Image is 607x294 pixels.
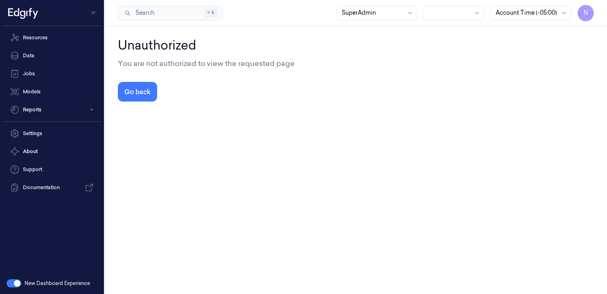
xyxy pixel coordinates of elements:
[118,58,594,69] div: You are not authorized to view the requested page
[118,6,223,20] button: Search⌘K
[3,179,101,196] a: Documentation
[118,82,157,102] button: Go back
[132,9,154,17] span: Search
[118,36,594,54] div: Unauthorized
[88,6,101,19] button: Toggle Navigation
[3,161,101,178] a: Support
[3,47,101,64] a: Data
[3,66,101,82] a: Jobs
[3,29,101,46] a: Resources
[3,125,101,142] a: Settings
[3,102,101,118] button: Reports
[578,5,594,21] button: N
[3,143,101,160] button: About
[3,84,101,100] a: Models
